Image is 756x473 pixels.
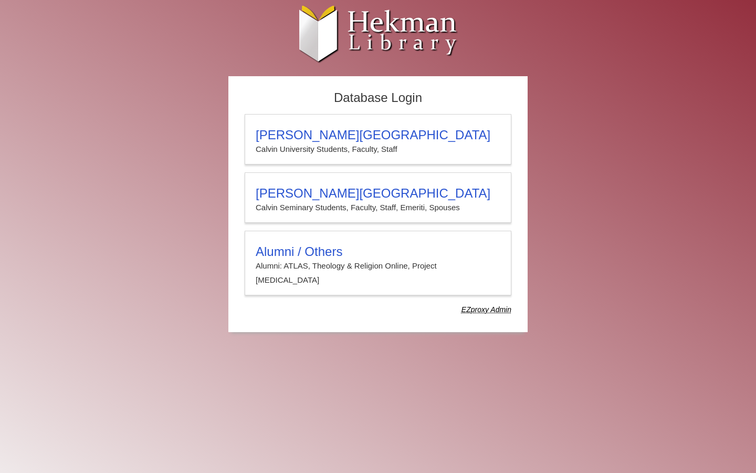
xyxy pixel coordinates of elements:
[239,87,517,109] h2: Database Login
[256,244,500,259] h3: Alumni / Others
[256,142,500,156] p: Calvin University Students, Faculty, Staff
[256,128,500,142] h3: [PERSON_NAME][GEOGRAPHIC_DATA]
[256,186,500,201] h3: [PERSON_NAME][GEOGRAPHIC_DATA]
[245,172,511,223] a: [PERSON_NAME][GEOGRAPHIC_DATA]Calvin Seminary Students, Faculty, Staff, Emeriti, Spouses
[245,114,511,164] a: [PERSON_NAME][GEOGRAPHIC_DATA]Calvin University Students, Faculty, Staff
[256,201,500,214] p: Calvin Seminary Students, Faculty, Staff, Emeriti, Spouses
[256,259,500,287] p: Alumni: ATLAS, Theology & Religion Online, Project [MEDICAL_DATA]
[256,244,500,287] summary: Alumni / OthersAlumni: ATLAS, Theology & Religion Online, Project [MEDICAL_DATA]
[461,305,511,314] dfn: Use Alumni login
